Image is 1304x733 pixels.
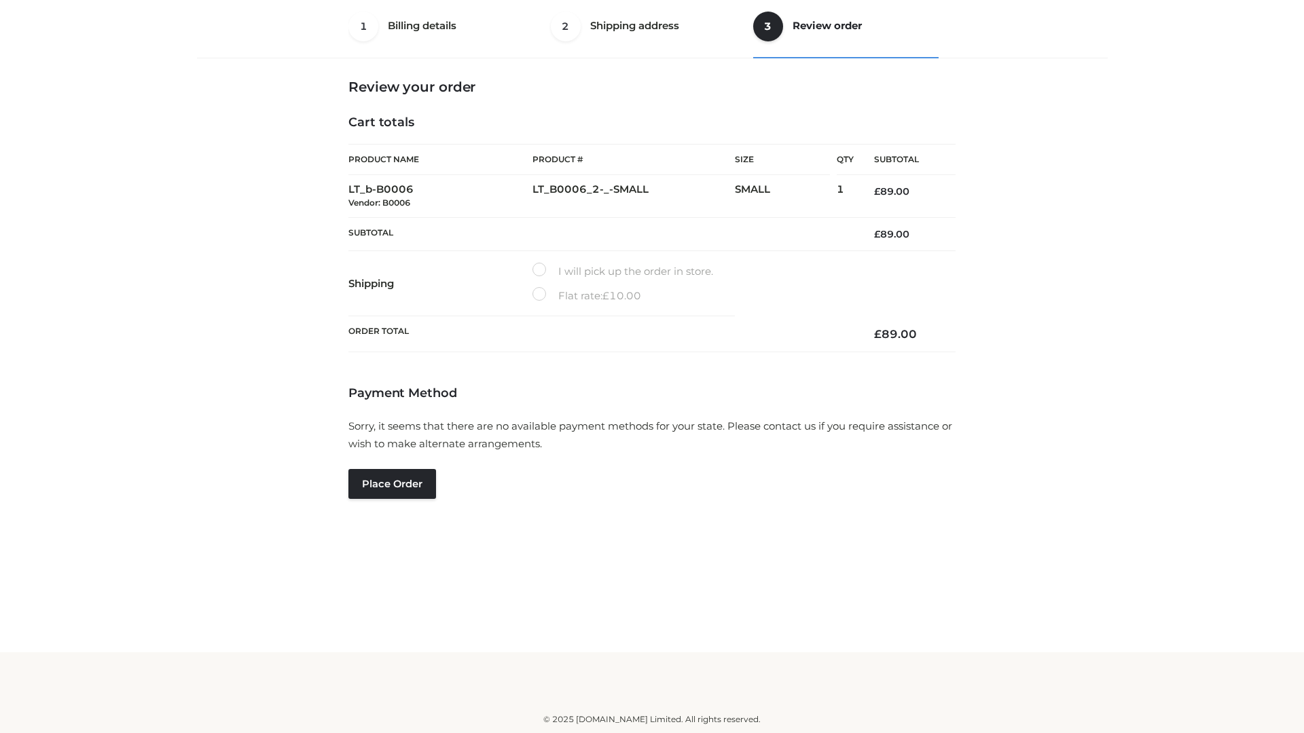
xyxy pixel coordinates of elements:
td: 1 [837,175,854,218]
span: £ [874,327,882,341]
th: Product Name [348,144,532,175]
label: Flat rate: [532,287,641,305]
bdi: 89.00 [874,185,909,198]
h4: Cart totals [348,115,956,130]
span: £ [874,228,880,240]
th: Subtotal [854,145,956,175]
span: £ [874,185,880,198]
div: © 2025 [DOMAIN_NAME] Limited. All rights reserved. [202,713,1102,726]
th: Qty [837,144,854,175]
h4: Payment Method [348,386,956,401]
bdi: 10.00 [602,289,641,302]
th: Order Total [348,316,854,352]
td: LT_B0006_2-_-SMALL [532,175,735,218]
button: Place order [348,469,436,499]
th: Subtotal [348,217,854,250]
td: LT_b-B0006 [348,175,532,218]
bdi: 89.00 [874,327,917,341]
label: I will pick up the order in store. [532,263,713,280]
h3: Review your order [348,79,956,95]
th: Size [735,145,830,175]
span: Sorry, it seems that there are no available payment methods for your state. Please contact us if ... [348,419,952,450]
bdi: 89.00 [874,228,909,240]
td: SMALL [735,175,837,218]
small: Vendor: B0006 [348,198,410,208]
span: £ [602,289,609,302]
th: Product # [532,144,735,175]
th: Shipping [348,251,532,316]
